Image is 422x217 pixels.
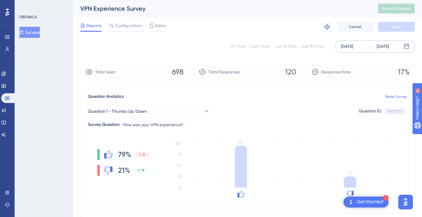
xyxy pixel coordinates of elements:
span: 17% [398,67,410,77]
button: Publish Changes [378,4,415,13]
div: All Times [231,44,246,49]
span: How was your VPN experience? [123,121,183,128]
span: 1 [138,168,139,173]
tspan: 0 [179,185,181,190]
button: Cancel [337,22,373,32]
span: 120 [285,67,296,77]
div: Last 7 Days [250,44,270,49]
tspan: 95 [239,140,244,145]
button: Question 1 - Thumbs Up/Down [88,105,210,117]
a: Reset Survey [385,94,407,99]
span: Response Rate [321,68,351,76]
tspan: 25 [347,170,353,176]
div: 28c57577... [387,109,404,114]
button: Save [378,22,415,32]
div: 9+ [41,3,45,8]
span: Editor [155,22,166,29]
tspan: 25 [177,174,181,179]
div: Last 30 Days [275,44,297,49]
tspan: 50 [177,163,181,168]
span: 1 [139,152,140,157]
img: launcher-image-alternative-text [347,198,354,206]
span: Cancel [349,24,361,29]
div: Survey Question: [88,121,120,128]
span: Reports [86,22,102,29]
span: 21% [118,165,130,175]
tspan: 100 [175,141,181,146]
div: Question ID: [359,107,382,115]
iframe: UserGuiding AI Assistant Launcher [396,193,415,211]
button: Surveys [19,27,40,38]
tspan: 75 [177,152,181,157]
div: [DATE] [341,43,353,50]
span: Total Seen [95,68,116,76]
div: 1 [383,195,389,201]
span: Question Analytics [88,93,124,100]
div: VPN Experience Survey [80,4,363,13]
div: [DATE] [377,43,389,50]
div: Last 90 Days [302,44,323,49]
span: Configuration [115,22,142,29]
span: 698 [172,67,183,77]
span: Publish Changes [382,6,411,11]
span: Total Responses [208,68,240,76]
div: Get Started! [357,199,384,205]
span: Save [392,24,401,29]
span: 79% [118,150,131,159]
div: FEEDBACK [19,15,37,20]
span: Need Help? [14,2,38,9]
span: Question 1 - Thumbs Up/Down [88,108,147,115]
div: Open Get Started! checklist, remaining modules: 1 [344,197,389,208]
